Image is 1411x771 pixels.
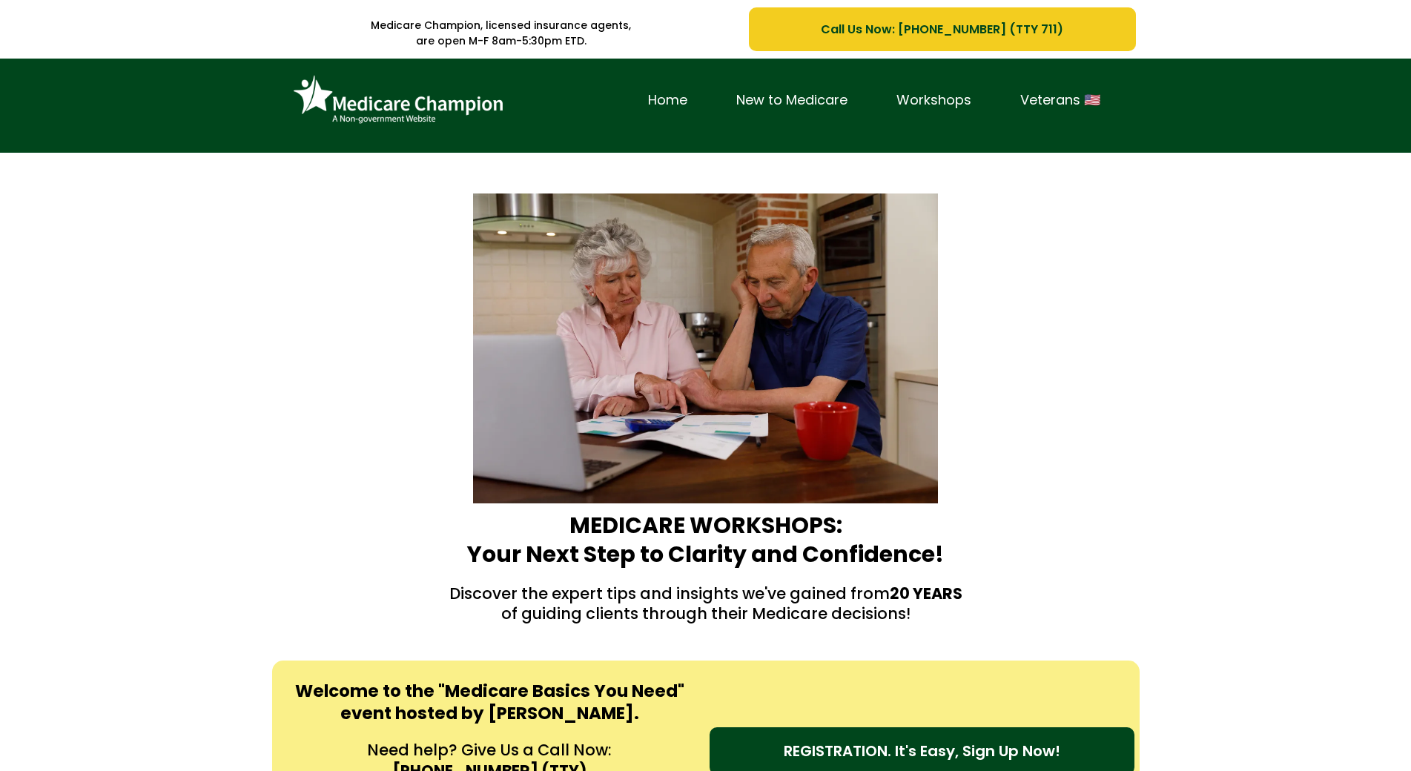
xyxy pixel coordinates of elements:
[712,89,872,112] a: New to Medicare
[996,89,1125,112] a: Veterans 🇺🇸
[276,18,727,33] p: Medicare Champion, licensed insurance agents,
[784,740,1060,762] span: REGISTRATION. It's Easy, Sign Up Now!
[821,20,1063,39] span: Call Us Now: [PHONE_NUMBER] (TTY 711)
[890,583,962,604] strong: 20 YEARS
[276,33,727,49] p: are open M-F 8am-5:30pm ETD.
[749,7,1135,51] a: Call Us Now: 1-833-823-1990 (TTY 711)
[467,538,944,570] strong: Your Next Step to Clarity and Confidence!
[276,603,1136,623] p: of guiding clients through their Medicare decisions!
[292,740,687,760] p: Need help? Give Us a Call Now:
[276,583,1136,603] p: Discover the expert tips and insights we've gained from
[624,89,712,112] a: Home
[287,70,509,130] img: Brand Logo
[872,89,996,112] a: Workshops
[569,509,842,541] strong: MEDICARE WORKSHOPS:
[295,679,684,725] strong: Welcome to the "Medicare Basics You Need" event hosted by [PERSON_NAME].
